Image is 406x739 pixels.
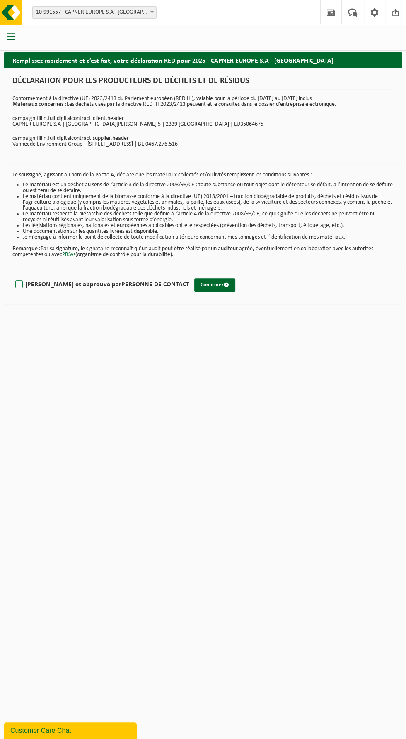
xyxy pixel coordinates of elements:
p: Conformément à la directive (UE) 2023/2413 du Parlement européen (RED III), valable pour la pério... [12,96,394,107]
a: 2BSvs [62,251,75,258]
p: Vanheede Environment Group | [STREET_ADDRESS] | BE 0467.276.516 [12,141,394,147]
span: 10-991557 - CAPNER EUROPE S.A - LUXEMBOURG [32,6,157,19]
p: campaign.fillin.full.digitalcontract.client.header [12,116,394,122]
p: Par sa signature, le signataire reconnaît qu’un audit peut être réalisé par un auditeur agréé, év... [12,240,394,258]
strong: PERSONNE DE CONTACT [121,281,189,288]
li: Les législations régionales, nationales et européennes applicables ont été respectées (prévention... [23,223,394,229]
li: Une documentation sur les quantités livrées est disponible. [23,229,394,234]
h2: Remplissez rapidement et c’est fait, votre déclaration RED pour 2025 - CAPNER EUROPE S.A - [GEOGR... [4,52,402,68]
p: campaign.fillin.full.digitalcontract.supplier.header [12,136,394,141]
li: Le matériau contient uniquement de la biomasse conforme à la directive (UE) 2018/2001 – fraction ... [23,194,394,211]
label: [PERSON_NAME] et approuvé par [14,278,189,291]
p: CAPNER EUROPE S.A | [GEOGRAPHIC_DATA][PERSON_NAME] 5 | 2339 [GEOGRAPHIC_DATA] | LU35064675 [12,122,394,127]
strong: Matériaux concernés : [12,101,67,107]
button: Confirmer [194,278,235,292]
strong: Remarque : [12,246,41,252]
p: Le soussigné, agissant au nom de la Partie A, déclare que les matériaux collectés et/ou livrés re... [12,172,394,178]
span: 10-991557 - CAPNER EUROPE S.A - LUXEMBOURG [33,7,156,18]
li: Je m’engage à informer le point de collecte de toute modification ultérieure concernant mes tonna... [23,234,394,240]
li: Le matériau est un déchet au sens de l’article 3 de la directive 2008/98/CE : toute substance ou ... [23,182,394,194]
iframe: chat widget [4,721,138,739]
li: Le matériau respecte la hiérarchie des déchets telle que définie à l’article 4 de la directive 20... [23,211,394,223]
h1: DÉCLARATION POUR LES PRODUCTEURS DE DÉCHETS ET DE RÉSIDUS [12,77,394,90]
